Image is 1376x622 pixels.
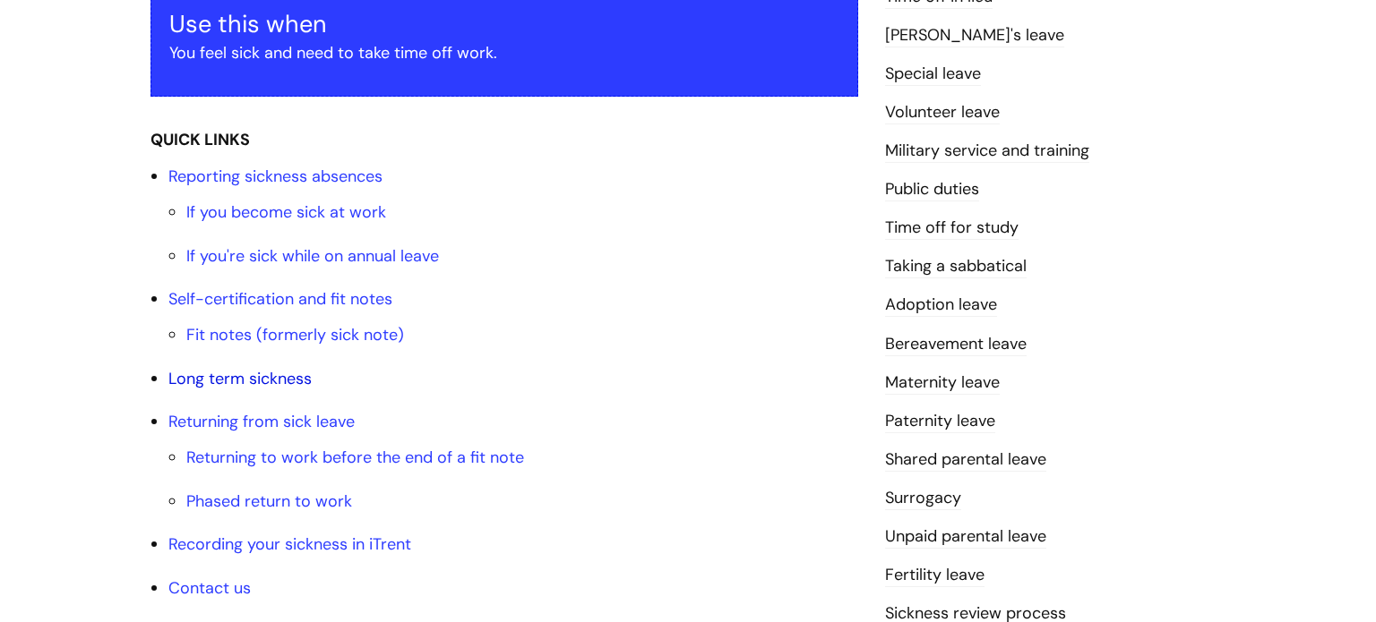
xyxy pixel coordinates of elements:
h3: Use this when [169,10,839,38]
a: Surrogacy [885,487,961,510]
a: Fertility leave [885,564,985,587]
a: If you're sick while on annual leave [186,245,439,267]
a: Maternity leave [885,371,1000,395]
strong: QUICK LINKS [150,129,250,150]
a: Self-certification and fit notes [168,288,392,310]
a: Military service and training [885,140,1089,163]
a: Volunteer leave [885,101,1000,124]
a: Reporting sickness absences [168,166,383,187]
p: You feel sick and need to take time off work. [169,38,839,67]
a: Adoption leave [885,294,997,317]
a: Returning from sick leave [168,411,355,432]
a: Time off for study [885,217,1019,240]
a: Public duties [885,178,979,201]
a: Returning to work before the end of a fit note [186,447,524,468]
a: Taking a sabbatical [885,255,1027,278]
a: If you become sick at work [186,201,386,223]
a: Shared parental leave [885,448,1046,472]
a: Recording your sickness in iTrent [168,533,411,555]
a: Phased return to work [186,490,352,512]
a: [PERSON_NAME]'s leave [885,24,1064,47]
a: Paternity leave [885,410,995,433]
a: Unpaid parental leave [885,525,1046,549]
a: Long term sickness [168,368,312,389]
a: Contact us [168,577,251,599]
a: Fit notes (formerly sick note) [186,324,404,345]
a: Bereavement leave [885,333,1027,356]
a: Special leave [885,63,981,86]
